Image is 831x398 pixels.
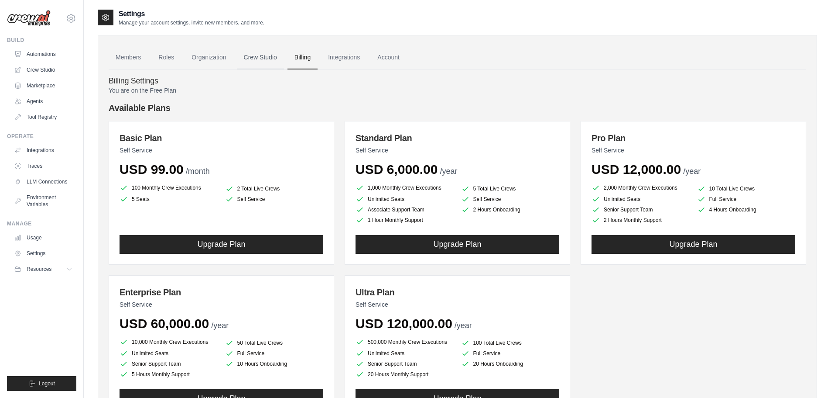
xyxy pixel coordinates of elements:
[119,19,264,26] p: Manage your account settings, invite new members, and more.
[120,195,218,204] li: 5 Seats
[151,46,181,69] a: Roles
[10,190,76,211] a: Environment Variables
[7,220,76,227] div: Manage
[356,132,559,144] h3: Standard Plan
[356,205,454,214] li: Associate Support Team
[592,195,690,204] li: Unlimited Seats
[120,349,218,358] li: Unlimited Seats
[211,321,229,330] span: /year
[10,79,76,93] a: Marketplace
[356,316,452,331] span: USD 120,000.00
[10,262,76,276] button: Resources
[356,162,438,177] span: USD 6,000.00
[592,146,795,155] p: Self Service
[592,132,795,144] h3: Pro Plan
[356,349,454,358] li: Unlimited Seats
[356,195,454,204] li: Unlimited Seats
[27,266,51,273] span: Resources
[440,167,457,176] span: /year
[356,183,454,193] li: 1,000 Monthly Crew Executions
[120,183,218,193] li: 100 Monthly Crew Executions
[697,184,796,193] li: 10 Total Live Crews
[356,360,454,368] li: Senior Support Team
[225,339,324,347] li: 50 Total Live Crews
[592,162,681,177] span: USD 12,000.00
[120,316,209,331] span: USD 60,000.00
[461,184,560,193] li: 5 Total Live Crews
[109,102,806,114] h4: Available Plans
[455,321,472,330] span: /year
[697,205,796,214] li: 4 Hours Onboarding
[356,337,454,347] li: 500,000 Monthly Crew Executions
[10,246,76,260] a: Settings
[697,195,796,204] li: Full Service
[356,146,559,155] p: Self Service
[225,184,324,193] li: 2 Total Live Crews
[592,183,690,193] li: 2,000 Monthly Crew Executions
[120,162,184,177] span: USD 99.00
[683,167,701,176] span: /year
[10,47,76,61] a: Automations
[225,195,324,204] li: Self Service
[356,370,454,379] li: 20 Hours Monthly Support
[10,175,76,189] a: LLM Connections
[356,300,559,309] p: Self Service
[370,46,407,69] a: Account
[592,235,795,254] button: Upgrade Plan
[10,231,76,245] a: Usage
[287,46,318,69] a: Billing
[356,216,454,225] li: 1 Hour Monthly Support
[10,94,76,108] a: Agents
[225,349,324,358] li: Full Service
[186,167,210,176] span: /month
[120,300,323,309] p: Self Service
[7,376,76,391] button: Logout
[120,360,218,368] li: Senior Support Team
[592,205,690,214] li: Senior Support Team
[109,76,806,86] h4: Billing Settings
[185,46,233,69] a: Organization
[461,195,560,204] li: Self Service
[109,46,148,69] a: Members
[120,286,323,298] h3: Enterprise Plan
[10,110,76,124] a: Tool Registry
[7,133,76,140] div: Operate
[461,205,560,214] li: 2 Hours Onboarding
[461,349,560,358] li: Full Service
[356,286,559,298] h3: Ultra Plan
[10,159,76,173] a: Traces
[10,63,76,77] a: Crew Studio
[356,235,559,254] button: Upgrade Plan
[120,146,323,155] p: Self Service
[225,360,324,368] li: 10 Hours Onboarding
[120,235,323,254] button: Upgrade Plan
[10,143,76,157] a: Integrations
[120,132,323,144] h3: Basic Plan
[39,380,55,387] span: Logout
[120,337,218,347] li: 10,000 Monthly Crew Executions
[461,339,560,347] li: 100 Total Live Crews
[119,9,264,19] h2: Settings
[109,86,806,95] p: You are on the Free Plan
[321,46,367,69] a: Integrations
[237,46,284,69] a: Crew Studio
[592,216,690,225] li: 2 Hours Monthly Support
[7,10,51,27] img: Logo
[120,370,218,379] li: 5 Hours Monthly Support
[461,360,560,368] li: 20 Hours Onboarding
[7,37,76,44] div: Build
